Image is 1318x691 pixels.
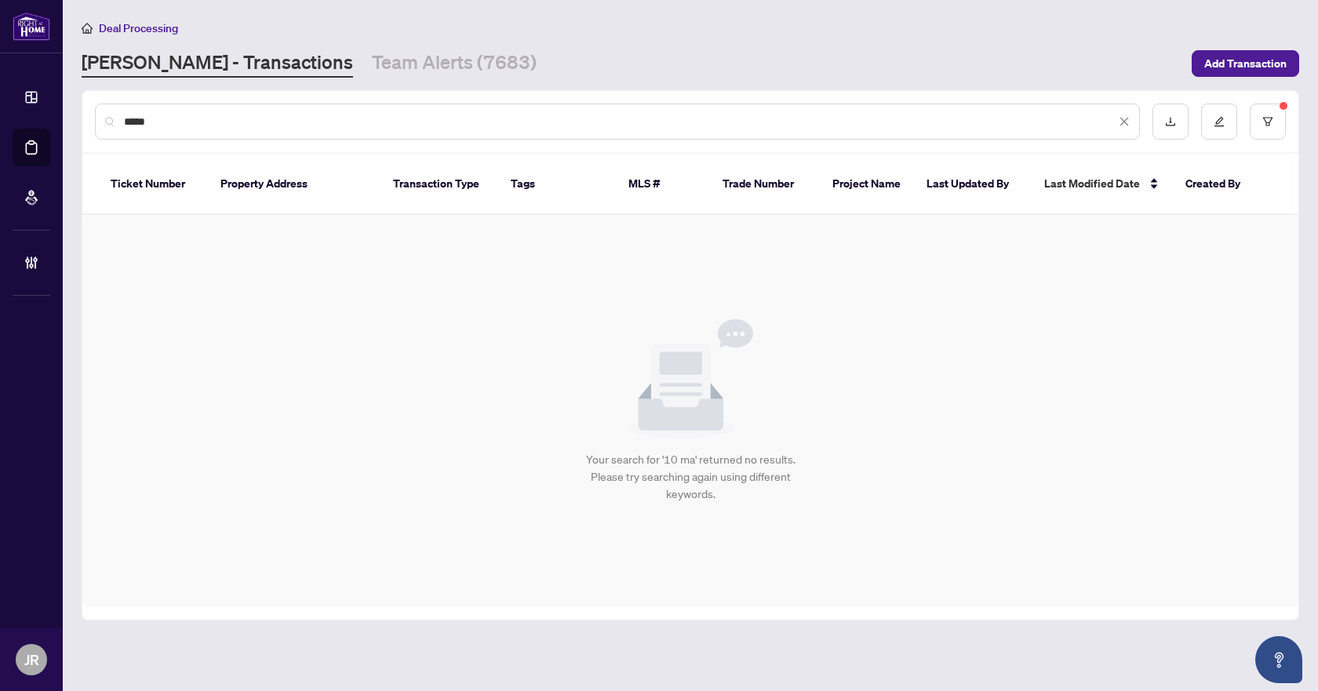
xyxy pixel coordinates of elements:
[1119,116,1130,127] span: close
[99,21,178,35] span: Deal Processing
[1250,104,1286,140] button: filter
[710,154,820,215] th: Trade Number
[1032,154,1173,215] th: Last Modified Date
[1152,104,1189,140] button: download
[1262,116,1273,127] span: filter
[1192,50,1299,77] button: Add Transaction
[82,23,93,34] span: home
[1173,154,1267,215] th: Created By
[13,12,50,41] img: logo
[1201,104,1237,140] button: edit
[24,649,39,671] span: JR
[1214,116,1225,127] span: edit
[914,154,1032,215] th: Last Updated By
[82,49,353,78] a: [PERSON_NAME] - Transactions
[820,154,914,215] th: Project Name
[616,154,710,215] th: MLS #
[380,154,498,215] th: Transaction Type
[498,154,616,215] th: Tags
[98,154,208,215] th: Ticket Number
[1255,636,1302,683] button: Open asap
[584,451,797,503] div: Your search for '10 ma' returned no results. Please try searching again using different keywords.
[1044,175,1140,192] span: Last Modified Date
[628,319,753,438] img: Null State Icon
[372,49,537,78] a: Team Alerts (7683)
[1165,116,1176,127] span: download
[1204,51,1287,76] span: Add Transaction
[208,154,380,215] th: Property Address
